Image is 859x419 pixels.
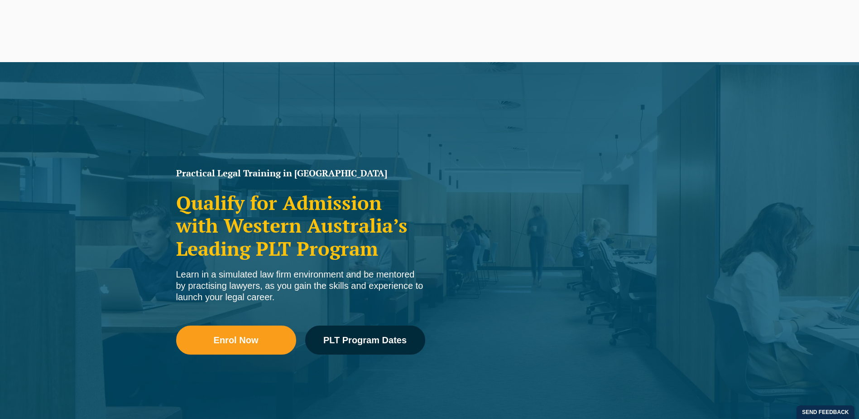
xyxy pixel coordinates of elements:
h2: Qualify for Admission with Western Australia’s Leading PLT Program [176,191,425,260]
div: Learn in a simulated law firm environment and be mentored by practising lawyers, as you gain the ... [176,269,425,303]
span: Enrol Now [214,336,259,345]
a: PLT Program Dates [305,326,425,355]
span: PLT Program Dates [323,336,407,345]
a: Enrol Now [176,326,296,355]
h1: Practical Legal Training in [GEOGRAPHIC_DATA] [176,169,425,178]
